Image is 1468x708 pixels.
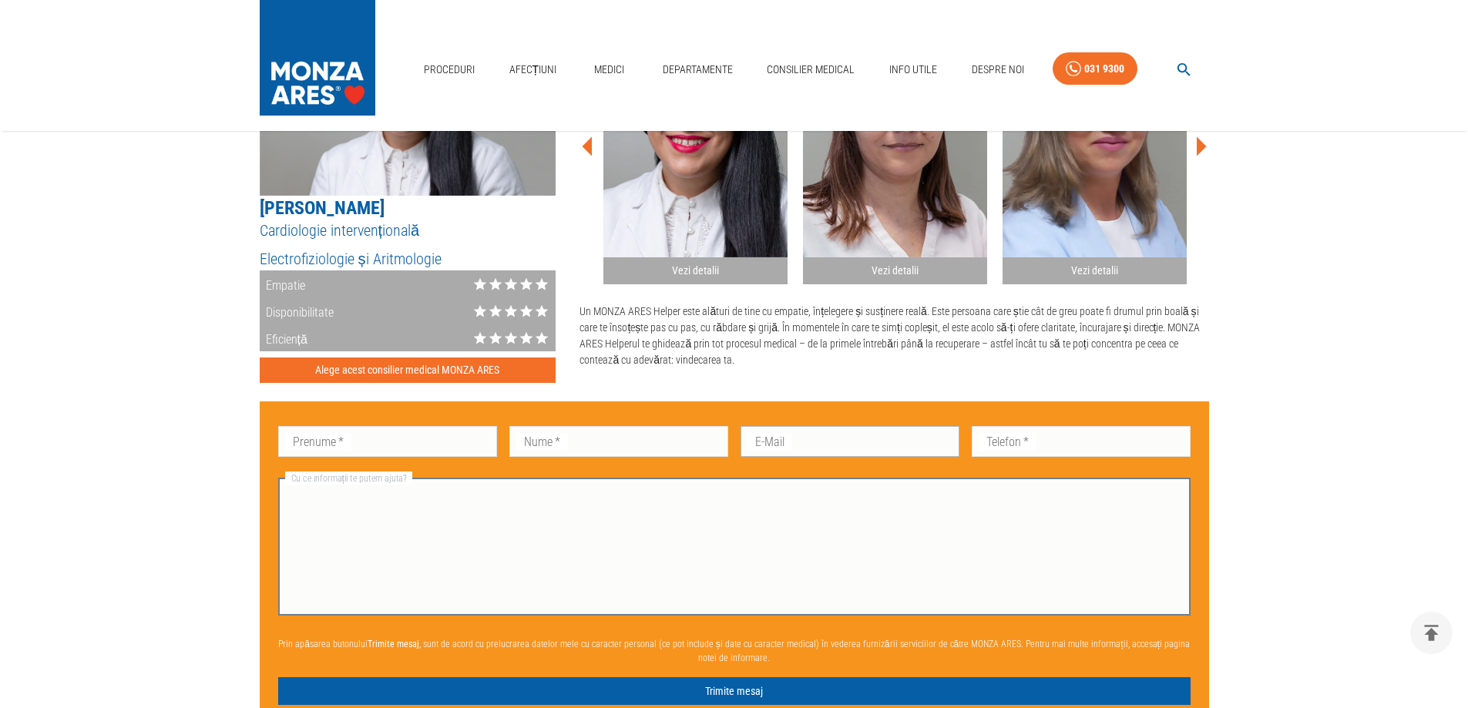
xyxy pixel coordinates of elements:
div: Disponibilitate [260,297,334,324]
a: 031 9300 [1053,52,1137,86]
button: Vezi detalii [603,3,788,284]
a: Afecțiuni [503,54,563,86]
a: Despre Noi [966,54,1030,86]
h2: Vezi detalii [809,263,981,278]
button: delete [1410,612,1453,654]
div: Empatie [260,270,305,297]
button: Vezi detalii [803,3,987,284]
a: Info Utile [883,54,943,86]
h5: Cardiologie intervențională [260,220,556,241]
div: Eficiență [260,324,307,351]
h2: Vezi detalii [610,263,781,278]
h5: Electrofiziologie și Aritmologie [260,249,556,270]
button: Trimite mesaj [278,677,1191,706]
h5: [PERSON_NAME] [260,196,556,220]
div: 031 9300 [1084,59,1124,79]
p: Un MONZA ARES Helper este alături de tine cu empatie, înțelegere și susținere reală. Este persoan... [579,304,1208,368]
a: Consilier Medical [761,54,861,86]
a: Medici [585,54,634,86]
a: Departamente [657,54,739,86]
button: Alege acest consilier medical MONZA ARES [260,357,556,383]
b: Trimite mesaj [368,639,419,649]
button: Vezi detalii [1003,3,1187,284]
p: Prin apăsarea butonului , sunt de acord cu prelucrarea datelor mele cu caracter personal (ce pot ... [278,631,1191,671]
label: Cu ce informații te putem ajuta? [285,471,412,485]
a: Proceduri [418,54,481,86]
h2: Vezi detalii [1009,263,1181,278]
